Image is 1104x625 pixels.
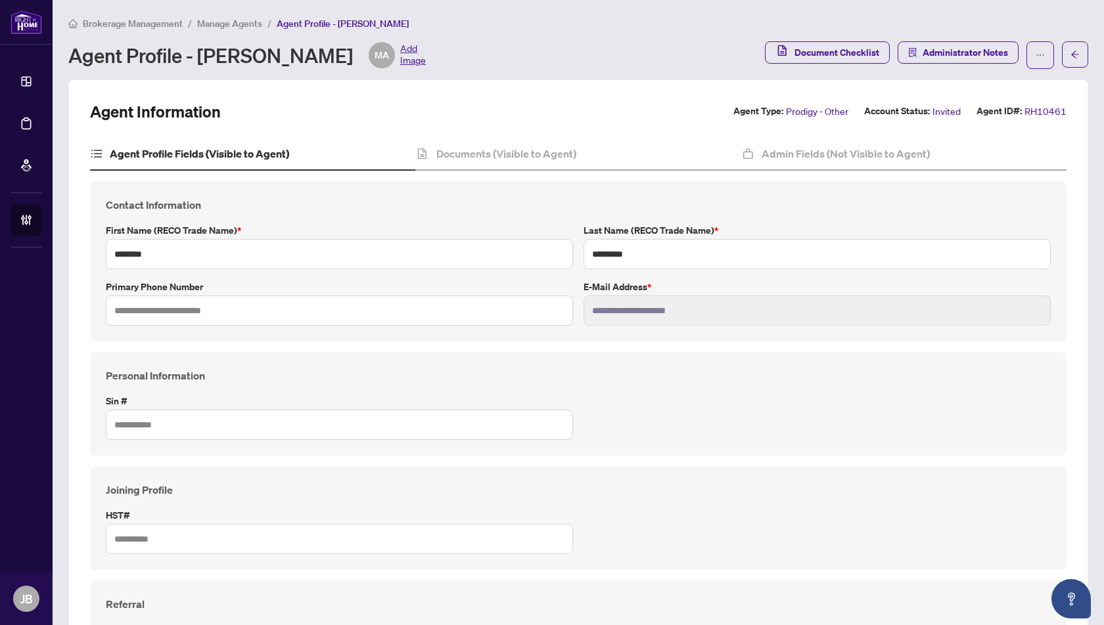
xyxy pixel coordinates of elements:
[400,42,426,68] span: Add Image
[106,596,1051,612] h4: Referral
[106,482,1051,498] h4: Joining Profile
[794,42,879,63] span: Document Checklist
[765,41,890,64] button: Document Checklist
[908,48,917,57] span: solution
[1051,579,1091,618] button: Open asap
[90,101,221,122] h2: Agent Information
[68,42,426,68] div: Agent Profile - [PERSON_NAME]
[106,508,573,523] label: HST#
[106,394,573,408] label: Sin #
[898,41,1019,64] button: Administrator Notes
[762,146,930,162] h4: Admin Fields (Not Visible to Agent)
[110,146,289,162] h4: Agent Profile Fields (Visible to Agent)
[733,104,783,119] label: Agent Type:
[277,18,409,30] span: Agent Profile - [PERSON_NAME]
[106,223,573,238] label: First Name (RECO Trade Name)
[1070,50,1080,59] span: arrow-left
[11,10,42,34] img: logo
[786,104,848,119] span: Prodigy - Other
[106,197,1051,213] h4: Contact Information
[267,16,271,31] li: /
[188,16,192,31] li: /
[864,104,930,119] label: Account Status:
[436,146,576,162] h4: Documents (Visible to Agent)
[1024,104,1067,119] span: RH10461
[1036,51,1045,60] span: ellipsis
[977,104,1022,119] label: Agent ID#:
[932,104,961,119] span: Invited
[106,368,1051,383] h4: Personal Information
[584,223,1051,238] label: Last Name (RECO Trade Name)
[197,18,262,30] span: Manage Agents
[68,19,78,28] span: home
[83,18,183,30] span: Brokerage Management
[584,280,1051,294] label: E-mail Address
[375,48,389,62] span: MA
[20,590,33,608] span: JB
[106,280,573,294] label: Primary Phone Number
[923,42,1008,63] span: Administrator Notes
